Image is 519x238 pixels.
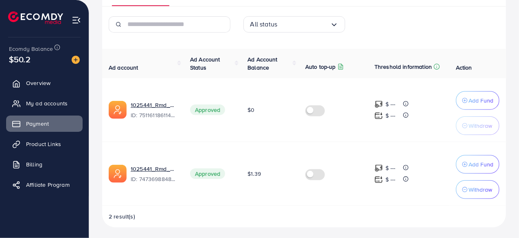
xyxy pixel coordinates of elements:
img: image [72,56,80,64]
span: ID: 7511611861146779656 [131,111,177,119]
a: My ad accounts [6,95,83,111]
p: Threshold information [374,62,432,72]
a: Payment [6,116,83,132]
span: Affiliate Program [26,181,70,189]
p: $ --- [385,99,396,109]
a: Billing [6,156,83,172]
img: top-up amount [374,175,383,184]
a: 1025441_Rmd_AFtechnologies_1740106118522 [131,165,177,173]
img: ic-ads-acc.e4c84228.svg [109,165,127,183]
button: Withdraw [456,180,499,199]
p: $ --- [385,163,396,173]
p: Withdraw [469,185,492,194]
img: top-up amount [374,164,383,172]
img: top-up amount [374,111,383,120]
a: Product Links [6,136,83,152]
p: $ --- [385,111,396,120]
span: Product Links [26,140,61,148]
span: Approved [190,105,225,115]
span: ID: 7473698848045580304 [131,175,177,183]
span: Ad account [109,63,138,72]
a: Affiliate Program [6,177,83,193]
img: top-up amount [374,100,383,109]
p: Add Fund [469,96,493,105]
span: Ad Account Status [190,55,220,72]
iframe: Chat [484,201,513,232]
a: 1025441_Rmd_AFtechnologies2_1748933544424 [131,101,177,109]
input: Search for option [277,18,330,31]
img: logo [8,11,63,24]
span: Ecomdy Balance [9,45,53,53]
span: $0 [247,106,254,114]
button: Add Fund [456,155,499,174]
img: menu [72,15,81,25]
span: Ad Account Balance [247,55,278,72]
span: My ad accounts [26,99,68,107]
span: Approved [190,168,225,179]
span: $1.39 [247,170,261,178]
span: $50.2 [9,53,31,65]
p: Withdraw [469,121,492,131]
a: Overview [6,75,83,91]
div: Search for option [243,16,345,33]
p: Auto top-up [305,62,336,72]
button: Withdraw [456,116,499,135]
button: Add Fund [456,91,499,110]
div: <span class='underline'>1025441_Rmd_AFtechnologies_1740106118522</span></br>7473698848045580304 [131,165,177,183]
span: Action [456,63,472,72]
img: ic-ads-acc.e4c84228.svg [109,101,127,119]
span: Payment [26,120,49,128]
span: Billing [26,160,42,168]
p: $ --- [385,175,396,184]
span: Overview [26,79,50,87]
span: 2 result(s) [109,212,135,221]
div: <span class='underline'>1025441_Rmd_AFtechnologies2_1748933544424</span></br>7511611861146779656 [131,101,177,120]
p: Add Fund [469,159,493,169]
span: All status [250,18,278,31]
